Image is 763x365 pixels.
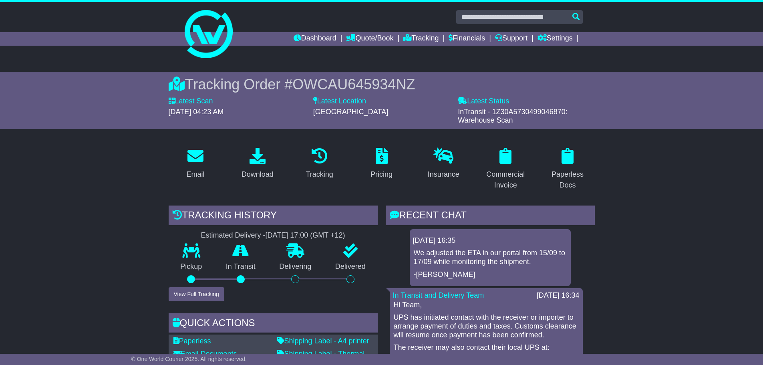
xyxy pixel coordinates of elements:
[313,108,388,116] span: [GEOGRAPHIC_DATA]
[370,169,393,180] div: Pricing
[538,32,573,46] a: Settings
[323,262,378,271] p: Delivered
[479,145,533,194] a: Commercial Invoice
[449,32,485,46] a: Financials
[495,32,527,46] a: Support
[169,313,378,335] div: Quick Actions
[181,145,209,183] a: Email
[484,169,527,191] div: Commercial Invoice
[423,145,465,183] a: Insurance
[292,76,415,93] span: OWCAU645934NZ
[537,291,580,300] div: [DATE] 16:34
[266,231,345,240] div: [DATE] 17:00 (GMT +12)
[428,169,459,180] div: Insurance
[346,32,393,46] a: Quote/Book
[169,76,595,93] div: Tracking Order #
[214,262,268,271] p: In Transit
[268,262,324,271] p: Delivering
[300,145,338,183] a: Tracking
[386,206,595,227] div: RECENT CHAT
[236,145,279,183] a: Download
[541,145,595,194] a: Paperless Docs
[458,97,509,106] label: Latest Status
[313,97,366,106] label: Latest Location
[403,32,439,46] a: Tracking
[394,313,579,339] p: UPS has initiated contact with the receiver or importer to arrange payment of duties and taxes. C...
[186,169,204,180] div: Email
[169,97,213,106] label: Latest Scan
[414,249,567,266] p: We adjusted the ETA in our portal from 15/09 to 17/09 while monitoring the shipment.
[169,287,224,301] button: View Full Tracking
[306,169,333,180] div: Tracking
[365,145,398,183] a: Pricing
[546,169,590,191] div: Paperless Docs
[131,356,247,362] span: © One World Courier 2025. All rights reserved.
[169,231,378,240] div: Estimated Delivery -
[458,108,568,125] span: InTransit - 1Z30A5730499046870: Warehouse Scan
[394,301,579,310] p: Hi Team,
[393,291,484,299] a: In Transit and Delivery Team
[169,206,378,227] div: Tracking history
[394,343,579,352] p: The receiver may also contact their local UPS at:
[242,169,274,180] div: Download
[173,337,211,345] a: Paperless
[294,32,336,46] a: Dashboard
[169,108,224,116] span: [DATE] 04:23 AM
[413,236,568,245] div: [DATE] 16:35
[169,262,214,271] p: Pickup
[414,270,567,279] p: -[PERSON_NAME]
[277,337,369,345] a: Shipping Label - A4 printer
[173,350,237,358] a: Email Documents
